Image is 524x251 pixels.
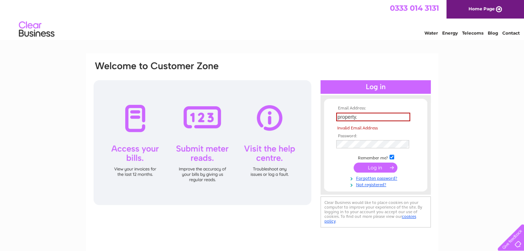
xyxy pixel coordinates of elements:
[502,30,520,36] a: Contact
[334,154,417,161] td: Remember me?
[94,4,430,35] div: Clear Business is a trading name of Verastar Limited (registered in [GEOGRAPHIC_DATA] No. 3667643...
[321,196,431,227] div: Clear Business would like to place cookies on your computer to improve your experience of the sit...
[336,181,417,188] a: Not registered?
[354,163,397,173] input: Submit
[462,30,483,36] a: Telecoms
[336,174,417,181] a: Forgotten password?
[334,134,417,139] th: Password:
[442,30,458,36] a: Energy
[334,106,417,111] th: Email Address:
[488,30,498,36] a: Blog
[390,4,439,12] a: 0333 014 3131
[18,19,55,40] img: logo.png
[324,214,416,224] a: cookies policy
[337,125,378,130] span: Invalid Email Address
[424,30,438,36] a: Water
